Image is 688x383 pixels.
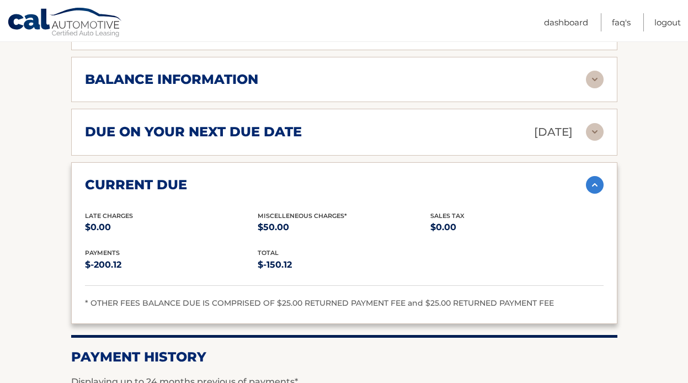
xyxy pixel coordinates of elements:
img: accordion-rest.svg [586,71,604,88]
span: payments [85,249,120,257]
img: accordion-active.svg [586,176,604,194]
a: Dashboard [544,13,588,31]
div: * OTHER FEES BALANCE DUE IS COMPRISED OF $25.00 RETURNED PAYMENT FEE and $25.00 RETURNED PAYMENT FEE [85,297,604,310]
span: Late Charges [85,212,133,220]
p: [DATE] [534,123,573,142]
span: Sales Tax [430,212,465,220]
span: total [258,249,279,257]
h2: Payment History [71,349,617,365]
a: Cal Automotive [7,7,123,39]
h2: due on your next due date [85,124,302,140]
p: $0.00 [430,220,603,235]
p: $-150.12 [258,257,430,273]
p: $-200.12 [85,257,258,273]
p: $0.00 [85,220,258,235]
p: $50.00 [258,220,430,235]
img: accordion-rest.svg [586,123,604,141]
a: Logout [654,13,681,31]
a: FAQ's [612,13,631,31]
h2: balance information [85,71,258,88]
span: Miscelleneous Charges* [258,212,347,220]
h2: current due [85,177,187,193]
